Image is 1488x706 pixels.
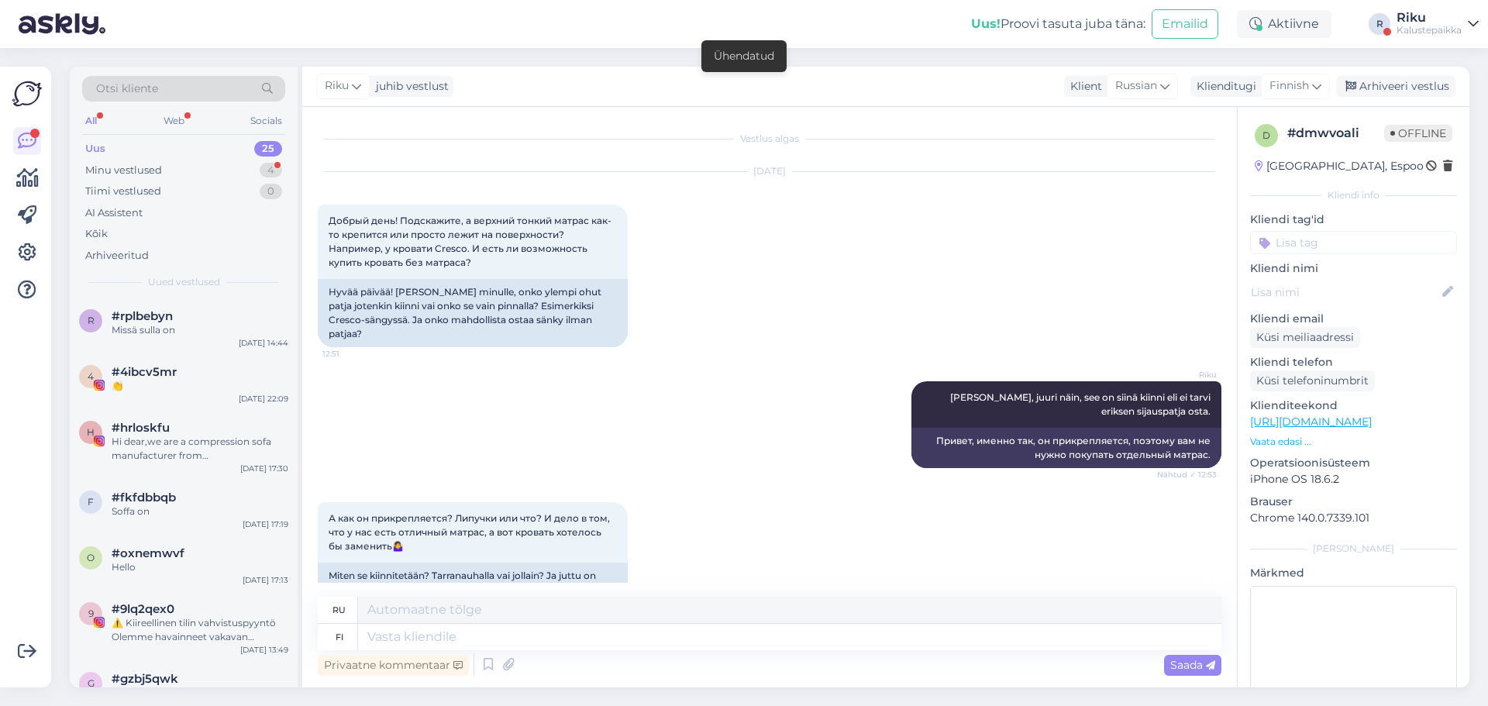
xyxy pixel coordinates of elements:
div: Tiimi vestlused [85,184,161,199]
span: 12:51 [322,348,381,360]
div: Küsi meiliaadressi [1250,327,1360,348]
span: #hrloskfu [112,421,170,435]
div: Aktiivne [1237,10,1331,38]
div: Привет, именно так, он прикрепляется, поэтому вам не нужно покупать отдельный матрас. [911,428,1221,468]
div: Privaatne kommentaar [318,655,469,676]
div: Soffa on [112,505,288,518]
div: [GEOGRAPHIC_DATA], Espoo [1255,158,1424,174]
span: g [88,677,95,689]
span: [PERSON_NAME], juuri näin, see on siinä kiinni eli ei tarvi eriksen sijauspatja osta. [950,391,1213,417]
div: Hi dear,we are a compression sofa manufacturer from [GEOGRAPHIC_DATA]After browsing your product,... [112,435,288,463]
p: Vaata edasi ... [1250,435,1457,449]
img: Askly Logo [12,79,42,108]
div: 0 [260,184,282,199]
div: Kõik [85,226,108,242]
p: Kliendi nimi [1250,260,1457,277]
span: #gzbj5qwk [112,672,178,686]
p: Kliendi email [1250,311,1457,327]
div: R [1369,13,1390,35]
div: [DATE] 14:44 [239,337,288,349]
div: Web [160,111,188,131]
p: Brauser [1250,494,1457,510]
span: Finnish [1269,77,1309,95]
div: [DATE] 13:49 [240,644,288,656]
span: #9lq2qex0 [112,602,174,616]
div: 👏 [112,379,288,393]
p: Kliendi telefon [1250,354,1457,370]
p: Klienditeekond [1250,398,1457,414]
div: [DATE] 22:09 [239,393,288,405]
span: Nähtud ✓ 12:53 [1157,469,1217,480]
div: All [82,111,100,131]
div: Proovi tasuta juba täna: [971,15,1145,33]
span: d [1262,129,1270,141]
p: Chrome 140.0.7339.101 [1250,510,1457,526]
div: AI Assistent [85,205,143,221]
div: [PERSON_NAME] [112,686,288,700]
div: Riku [1397,12,1462,24]
span: Offline [1384,125,1452,142]
div: [PERSON_NAME] [1250,542,1457,556]
div: Arhiveeritud [85,248,149,263]
div: Kliendi info [1250,188,1457,202]
span: Riku [1159,369,1217,381]
div: 25 [254,141,282,157]
span: Добрый день! Подскажите, а верхний тонкий матрас как-то крепится или просто лежит на поверхности?... [329,215,611,268]
p: Märkmed [1250,565,1457,581]
span: o [87,552,95,563]
button: Emailid [1152,9,1218,39]
div: Socials [247,111,285,131]
div: [DATE] [318,164,1221,178]
b: Uus! [971,16,1001,31]
div: # dmwvoali [1287,124,1384,143]
div: [DATE] 17:13 [243,574,288,586]
div: fi [336,624,343,650]
div: Minu vestlused [85,163,162,178]
span: #fkfdbbqb [112,491,176,505]
input: Lisa tag [1250,231,1457,254]
p: Kliendi tag'id [1250,212,1457,228]
div: Hello [112,560,288,574]
input: Lisa nimi [1251,284,1439,301]
a: [URL][DOMAIN_NAME] [1250,415,1372,429]
div: Miten se kiinnitetään? Tarranauhalla vai jollain? Ja juttu on niin, että meillä on loistava patja... [318,563,628,617]
div: ru [332,597,346,623]
div: Missä sulla on [112,323,288,337]
p: iPhone OS 18.6.2 [1250,471,1457,487]
span: Riku [325,77,349,95]
div: Kalustepaikka [1397,24,1462,36]
span: 4 [88,370,94,382]
div: Arhiveeri vestlus [1336,76,1455,97]
span: Otsi kliente [96,81,158,97]
span: r [88,315,95,326]
p: Operatsioonisüsteem [1250,455,1457,471]
div: Klienditugi [1190,78,1256,95]
span: 9 [88,608,94,619]
div: Hyvää päivää! [PERSON_NAME] minulle, onko ylempi ohut patja jotenkin kiinni vai onko se vain pinn... [318,279,628,347]
span: Uued vestlused [148,275,220,289]
div: Küsi telefoninumbrit [1250,370,1375,391]
div: Klient [1064,78,1102,95]
div: [DATE] 17:19 [243,518,288,530]
div: 4 [260,163,282,178]
div: [DATE] 17:30 [240,463,288,474]
div: Vestlus algas [318,132,1221,146]
div: ⚠️ Kiireellinen tilin vahvistuspyyntö Olemme havainneet vakavan rikkomuksen Facebook-tililläsi. T... [112,616,288,644]
span: f [88,496,94,508]
div: Uus [85,141,105,157]
div: juhib vestlust [370,78,449,95]
span: А как он прикрепляется? Липучки или что? И дело в том, что у нас есть отличный матрас, а вот кров... [329,512,612,552]
div: Ühendatud [714,48,774,64]
span: h [87,426,95,438]
span: #rplbebyn [112,309,173,323]
span: #oxnemwvf [112,546,184,560]
span: Saada [1170,658,1215,672]
span: #4ibcv5mr [112,365,177,379]
span: Russian [1115,77,1157,95]
a: RikuKalustepaikka [1397,12,1479,36]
